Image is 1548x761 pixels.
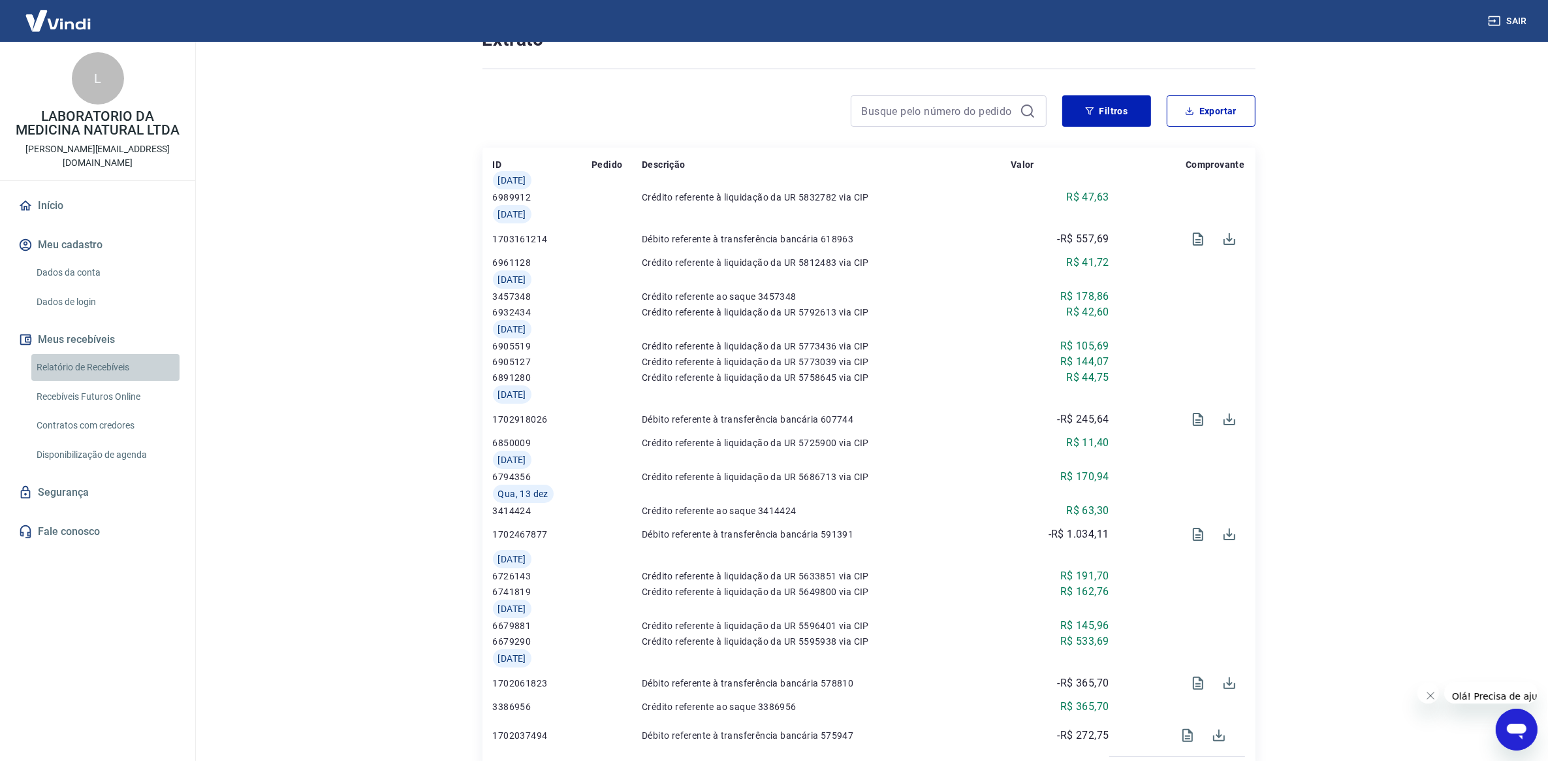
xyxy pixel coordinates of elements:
p: 6679881 [493,619,592,632]
span: Download [1214,668,1245,699]
p: R$ 170,94 [1060,469,1109,485]
p: Crédito referente ao saque 3386956 [642,700,1011,713]
p: Crédito referente à liquidação da UR 5773436 via CIP [642,340,1011,353]
p: 1702467877 [493,528,592,541]
p: Débito referente à transferência bancária 591391 [642,528,1011,541]
span: [DATE] [498,174,526,187]
span: [DATE] [498,453,526,466]
p: Valor [1011,158,1034,171]
p: 3386956 [493,700,592,713]
span: [DATE] [498,273,526,286]
p: R$ 41,72 [1066,255,1109,270]
p: Crédito referente à liquidação da UR 5725900 via CIP [642,436,1011,449]
p: Crédito referente à liquidação da UR 5758645 via CIP [642,371,1011,384]
p: Crédito referente à liquidação da UR 5832782 via CIP [642,191,1011,204]
a: Segurança [16,478,180,507]
span: [DATE] [498,553,526,566]
p: Débito referente à transferência bancária 575947 [642,729,1011,742]
p: R$ 42,60 [1066,304,1109,320]
p: -R$ 245,64 [1058,412,1109,427]
input: Busque pelo número do pedido [862,101,1015,121]
p: 6679290 [493,635,592,648]
p: R$ 178,86 [1060,289,1109,304]
span: Visualizar [1182,668,1214,699]
p: 1703161214 [493,233,592,246]
p: LABORATORIO DA MEDICINA NATURAL LTDA [10,110,185,137]
p: Crédito referente à liquidação da UR 5633851 via CIP [642,570,1011,583]
p: R$ 365,70 [1060,699,1109,715]
span: [DATE] [498,602,526,615]
p: R$ 44,75 [1066,370,1109,385]
p: -R$ 365,70 [1058,675,1109,691]
img: Vindi [16,1,101,40]
p: 6741819 [493,585,592,598]
p: -R$ 272,75 [1058,728,1109,743]
p: Crédito referente ao saque 3457348 [642,290,1011,303]
p: Crédito referente à liquidação da UR 5792613 via CIP [642,306,1011,319]
p: R$ 533,69 [1060,634,1109,649]
a: Início [16,191,180,220]
p: 3457348 [493,290,592,303]
button: Sair [1485,9,1532,33]
a: Recebíveis Futuros Online [31,383,180,410]
p: 6932434 [493,306,592,319]
span: Olá! Precisa de ajuda? [8,9,110,20]
p: 1702061823 [493,677,592,690]
p: R$ 11,40 [1066,435,1109,451]
span: Download [1214,519,1245,550]
iframe: Fechar mensagem [1417,683,1439,704]
p: Comprovante [1186,158,1244,171]
iframe: Mensagem da empresa [1444,682,1538,704]
button: Exportar [1167,95,1256,127]
p: 6989912 [493,191,592,204]
p: R$ 145,96 [1060,618,1109,634]
a: Contratos com credores [31,412,180,439]
p: 1702037494 [493,729,592,742]
button: Meu cadastro [16,231,180,259]
span: Download [1214,223,1245,255]
p: 6850009 [493,436,592,449]
p: -R$ 557,69 [1058,231,1109,247]
p: R$ 105,69 [1060,338,1109,354]
button: Meus recebíveis [16,325,180,354]
p: -R$ 1.034,11 [1049,526,1109,542]
span: [DATE] [498,388,526,401]
span: [DATE] [498,208,526,221]
div: L [72,52,124,105]
span: Download [1203,720,1235,751]
span: Visualizar [1182,519,1214,550]
p: Débito referente à transferência bancária 607744 [642,413,1011,426]
span: Qua, 13 dez [498,487,548,500]
iframe: Botão para abrir a janela de mensagens [1496,709,1538,751]
p: 6891280 [493,371,592,384]
span: Download [1214,404,1245,435]
p: Crédito referente à liquidação da UR 5812483 via CIP [642,256,1011,269]
a: Relatório de Recebíveis [31,354,180,381]
p: Crédito referente à liquidação da UR 5686713 via CIP [642,470,1011,483]
p: Pedido [592,158,622,171]
p: R$ 162,76 [1060,584,1109,600]
p: 6905127 [493,355,592,368]
p: 3414424 [493,504,592,517]
p: Crédito referente à liquidação da UR 5596401 via CIP [642,619,1011,632]
p: Crédito referente ao saque 3414424 [642,504,1011,517]
p: 1702918026 [493,413,592,426]
p: Crédito referente à liquidação da UR 5595938 via CIP [642,635,1011,648]
p: ID [493,158,502,171]
p: Débito referente à transferência bancária 578810 [642,677,1011,690]
span: [DATE] [498,323,526,336]
a: Disponibilização de agenda [31,442,180,468]
p: Descrição [642,158,686,171]
span: Visualizar [1172,720,1203,751]
p: 6961128 [493,256,592,269]
p: R$ 191,70 [1060,568,1109,584]
a: Fale conosco [16,517,180,546]
p: 6726143 [493,570,592,583]
p: R$ 63,30 [1066,503,1109,519]
p: Crédito referente à liquidação da UR 5649800 via CIP [642,585,1011,598]
p: R$ 144,07 [1060,354,1109,370]
p: 6905519 [493,340,592,353]
button: Filtros [1062,95,1151,127]
p: Crédito referente à liquidação da UR 5773039 via CIP [642,355,1011,368]
p: [PERSON_NAME][EMAIL_ADDRESS][DOMAIN_NAME] [10,142,185,170]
